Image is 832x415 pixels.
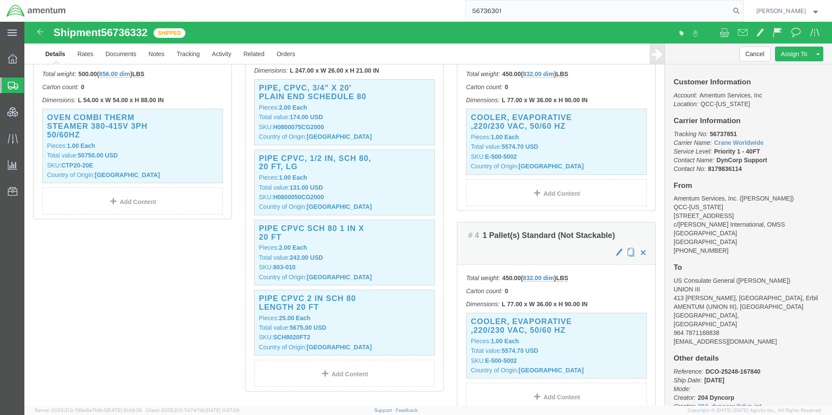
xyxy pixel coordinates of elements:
a: Feedback [396,408,418,413]
button: [PERSON_NAME] [756,6,820,16]
input: Search for shipment number, reference number [466,0,730,21]
iframe: FS Legacy Container [24,22,832,406]
span: Client: 2025.21.0-7d7479b [146,408,239,413]
span: [DATE] 10:09:35 [107,408,142,413]
img: logo [6,4,66,17]
span: Copyright © [DATE]-[DATE] Agistix Inc., All Rights Reserved [688,407,822,414]
a: Support [374,408,396,413]
span: Jason Martin [756,6,806,16]
span: [DATE] 11:37:29 [205,408,239,413]
span: Server: 2025.21.0-769a9a7b8c3 [35,408,142,413]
